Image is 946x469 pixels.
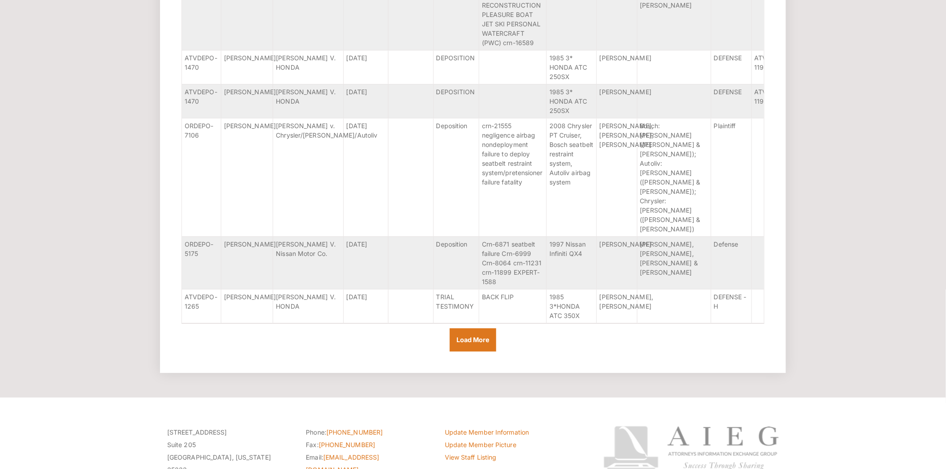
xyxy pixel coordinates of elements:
[182,118,791,236] tr: No, I\'m not. 12<em> this <-em>Opinion Number Four. I was going to answer your question, but now ...
[482,122,543,186] span: crn-21555 negligence airbag nondeployment failure to deploy seatbelt restraint system/pretensione...
[182,289,791,323] tr: Be [e-3ior! a WUSsivg ] IN THE CIRCUIT COURT OF THE STATE OF OREGON pp ie LG, -e"2 R27 FOR THE CO...
[185,122,214,139] span: ORDEPO-7106
[436,293,474,310] span: TRIAL TESTIMONY
[482,293,514,301] span: BACK FLIP
[445,441,516,448] a: Update Member Picture
[436,122,468,130] span: Deposition
[185,88,217,105] span: ATVDEPO-1470
[346,54,367,62] span: [DATE]
[600,240,651,248] span: [PERSON_NAME]
[755,54,778,71] span: ATVEX-1193
[224,54,276,62] span: [PERSON_NAME]
[714,54,742,62] span: DEFENSE
[306,426,431,439] li: Phone:
[436,54,475,62] span: DEPOSITION
[714,240,739,248] span: Defense
[600,54,651,62] span: [PERSON_NAME]
[436,240,468,248] span: Deposition
[436,88,475,96] span: DEPOSITION
[319,441,375,448] a: [PHONE_NUMBER]
[640,240,698,276] span: [PERSON_NAME], [PERSON_NAME], [PERSON_NAME] & [PERSON_NAME]
[346,293,367,301] span: [DATE]
[714,88,742,96] span: DEFENSE
[600,293,653,310] span: [PERSON_NAME], [PERSON_NAME]
[276,293,336,310] span: [PERSON_NAME] V. HONDA
[276,54,336,71] span: [PERSON_NAME] V. HONDA
[224,88,276,96] span: [PERSON_NAME]
[445,428,529,436] a: Update Member Information
[185,293,217,310] span: ATVDEPO-1265
[276,88,336,105] span: [PERSON_NAME] V. HONDA
[549,240,586,257] span: 1997 Nissan Infiniti QX4
[276,240,336,257] span: [PERSON_NAME] V. Nissan Motor Co.
[224,122,276,130] span: [PERSON_NAME]
[306,439,431,451] li: Fax:
[185,240,214,257] span: ORDEPO-5175
[346,88,367,96] span: [DATE]
[346,240,367,248] span: [DATE]
[549,88,587,114] span: 1985 3* HONDA ATC 250SX
[185,54,217,71] span: ATVDEPO-1470
[600,88,651,96] span: [PERSON_NAME]
[640,122,701,233] span: Bosch: [PERSON_NAME] ([PERSON_NAME] & [PERSON_NAME]); Autoliv: [PERSON_NAME] ([PERSON_NAME] & [PE...
[755,88,778,105] span: ATVEX-1193
[450,328,497,352] input: Load More
[326,428,383,436] a: [PHONE_NUMBER]
[182,236,791,289] tr: 0001 1 IN THE<em> UNITED STATES DISTRICT COURT FOR THE EASTERN DISTRICT OF TEXAS <-em> 2<em> MARS...
[224,240,276,248] span: [PERSON_NAME]
[549,122,593,186] span: 2008 Chrysler PT Cruiser, Bosch seatbelt restraint system, Autoliv airbag system
[714,122,736,130] span: Plaintiff
[549,293,580,319] span: 1985 3*HONDA ATC 350X
[714,293,747,310] span: DEFENSE -H
[549,54,587,80] span: 1985 3* HONDA ATC 250SX
[482,240,542,285] span: Crn-6871 seatbelt failure Crn-6999 Crn-8064 crn-11231 crn-11899 EXPERT-1588
[224,293,276,301] span: [PERSON_NAME]
[276,122,377,139] span: [PERSON_NAME] v. Chrysler/[PERSON_NAME]/Autoliv
[346,122,367,130] span: [DATE]
[445,453,497,461] a: View Staff Listing
[600,122,653,148] span: [PERSON_NAME], [PERSON_NAME], [PERSON_NAME]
